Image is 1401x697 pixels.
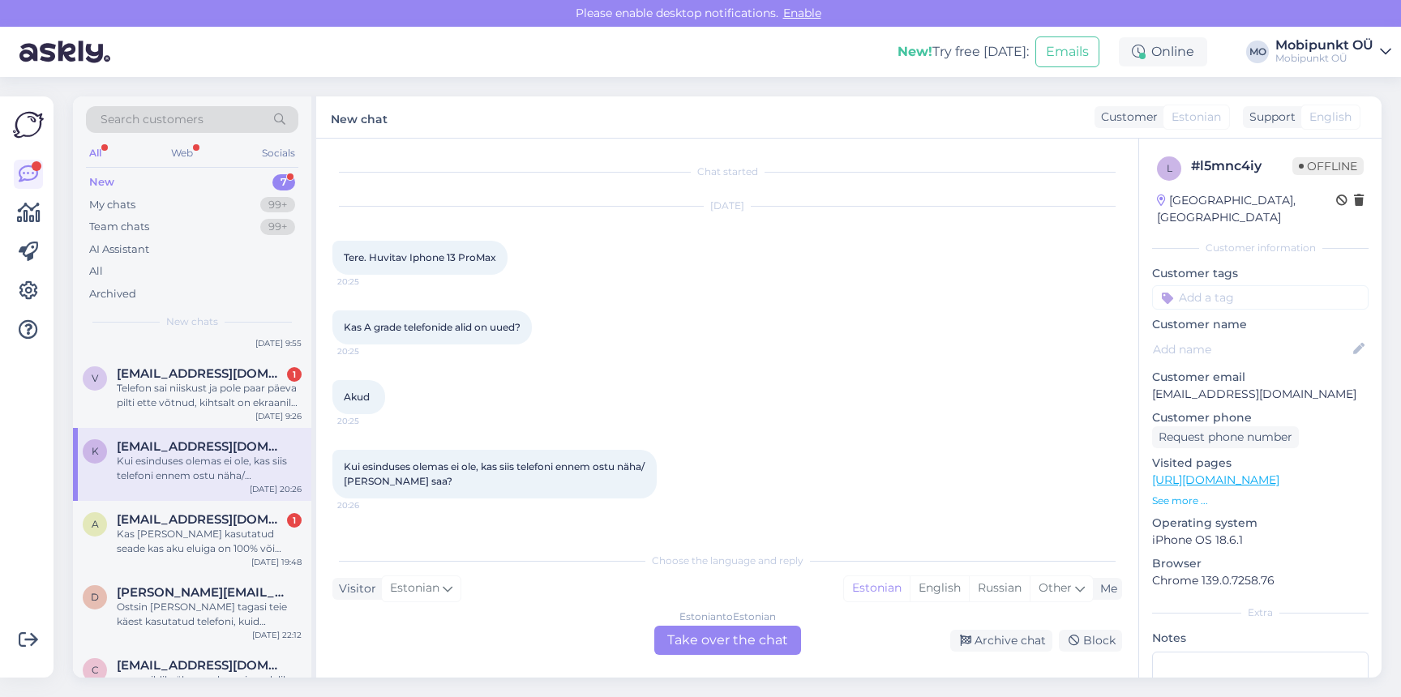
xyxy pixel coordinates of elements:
[1152,532,1369,549] p: iPhone OS 18.6.1
[1275,52,1373,65] div: Mobipunkt OÜ
[86,143,105,164] div: All
[1275,39,1373,52] div: Mobipunkt OÜ
[272,174,295,190] div: 7
[89,219,149,235] div: Team chats
[1246,41,1269,63] div: MO
[344,321,521,333] span: Kas A grade telefonide alid on uued?
[252,629,302,641] div: [DATE] 22:12
[168,143,196,164] div: Web
[117,439,285,454] span: kairi34@gmail.com
[166,314,218,329] span: New chats
[1152,572,1369,589] p: Chrome 139.0.7258.76
[344,251,496,263] span: Tere. Huvitav Iphone 13 ProMax
[1309,109,1352,126] span: English
[1275,39,1391,65] a: Mobipunkt OÜMobipunkt OÜ
[898,42,1029,62] div: Try free [DATE]:
[1152,515,1369,532] p: Operating system
[1292,157,1364,175] span: Offline
[117,658,285,673] span: caroleine.jyrgens@gmail.com
[255,337,302,349] div: [DATE] 9:55
[1152,426,1299,448] div: Request phone number
[1152,316,1369,333] p: Customer name
[250,483,302,495] div: [DATE] 20:26
[117,381,302,410] div: Telefon sai niiskust ja pole paar päeva pilti ette võtnud, kihtsalt on ekraanil tühja aku [PERSON...
[117,454,302,483] div: Kui esinduses olemas ei ole, kas siis telefoni ennem ostu näha/ [PERSON_NAME] saa?
[89,263,103,280] div: All
[1152,241,1369,255] div: Customer information
[1152,386,1369,403] p: [EMAIL_ADDRESS][DOMAIN_NAME]
[332,554,1122,568] div: Choose the language and reply
[255,410,302,422] div: [DATE] 9:26
[950,630,1052,652] div: Archive chat
[117,512,285,527] span: andravisnap@gmail.com
[778,6,826,20] span: Enable
[287,513,302,528] div: 1
[654,626,801,655] div: Take over the chat
[1152,265,1369,282] p: Customer tags
[1152,285,1369,310] input: Add a tag
[1152,473,1279,487] a: [URL][DOMAIN_NAME]
[89,286,136,302] div: Archived
[89,242,149,258] div: AI Assistant
[898,44,932,59] b: New!
[1152,494,1369,508] p: See more ...
[1153,340,1350,358] input: Add name
[89,174,114,190] div: New
[1152,630,1369,647] p: Notes
[92,372,98,384] span: v
[679,609,776,624] div: Estonian to Estonian
[1152,555,1369,572] p: Browser
[1152,605,1369,620] div: Extra
[92,664,99,676] span: c
[332,580,376,597] div: Visitor
[969,576,1030,601] div: Russian
[101,111,204,128] span: Search customers
[390,579,439,597] span: Estonian
[337,276,398,288] span: 20:25
[1172,109,1221,126] span: Estonian
[910,576,969,601] div: English
[1059,630,1122,652] div: Block
[337,345,398,357] span: 20:25
[337,415,398,427] span: 20:25
[337,499,398,511] span: 20:26
[1035,36,1099,67] button: Emails
[1094,580,1117,597] div: Me
[1119,37,1207,66] div: Online
[1039,580,1072,595] span: Other
[91,591,99,603] span: d
[1152,409,1369,426] p: Customer phone
[89,197,135,213] div: My chats
[1191,156,1292,176] div: # l5mnc4iy
[260,219,295,235] div: 99+
[117,366,285,381] span: visnapuuelar@gmail.com
[117,585,285,600] span: diana.saaliste@icloud.com
[344,460,647,487] span: Kui esinduses olemas ei ole, kas siis telefoni ennem ostu näha/ [PERSON_NAME] saa?
[1095,109,1158,126] div: Customer
[92,518,99,530] span: a
[332,199,1122,213] div: [DATE]
[844,576,910,601] div: Estonian
[287,367,302,382] div: 1
[117,527,302,556] div: Kas [PERSON_NAME] kasutatud seade kas aku eluiga on 100% või vähem?
[117,600,302,629] div: Ostsin [PERSON_NAME] tagasi teie käest kasutatud telefoni, kuid [PERSON_NAME] märganud, et see on...
[1243,109,1296,126] div: Support
[13,109,44,140] img: Askly Logo
[260,197,295,213] div: 99+
[1157,192,1336,226] div: [GEOGRAPHIC_DATA], [GEOGRAPHIC_DATA]
[1152,455,1369,472] p: Visited pages
[1152,369,1369,386] p: Customer email
[332,165,1122,179] div: Chat started
[344,391,370,403] span: Akud
[331,106,388,128] label: New chat
[251,556,302,568] div: [DATE] 19:48
[92,445,99,457] span: k
[259,143,298,164] div: Socials
[1167,162,1172,174] span: l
